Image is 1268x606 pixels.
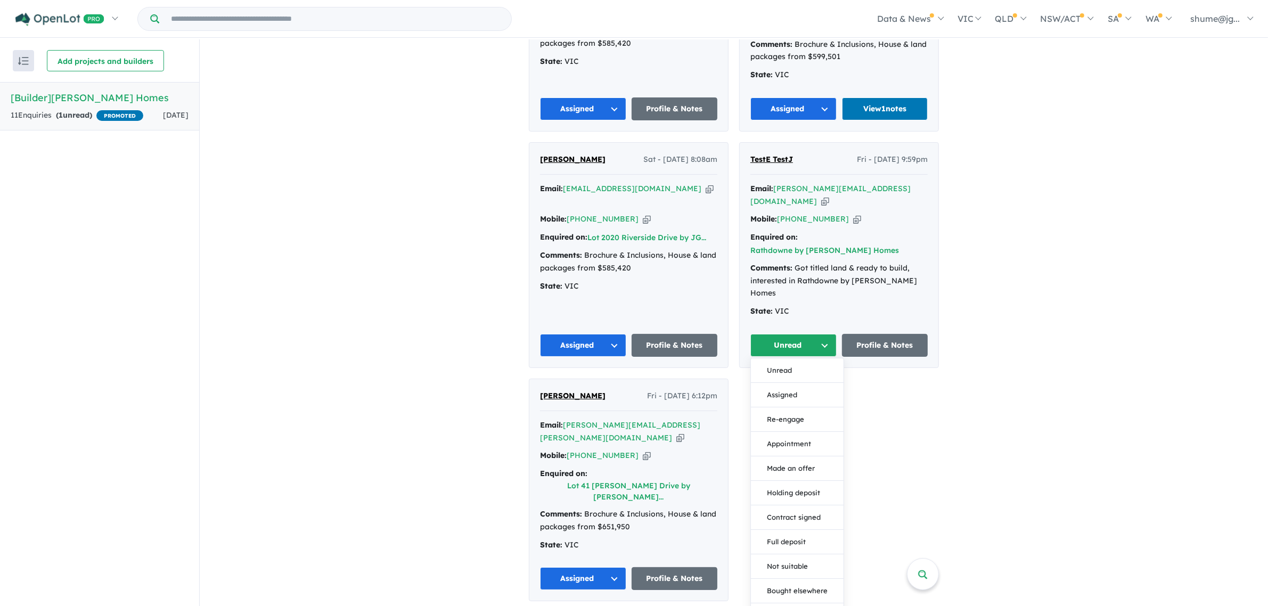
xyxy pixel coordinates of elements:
[1190,13,1240,24] span: shume@jg...
[540,390,606,403] a: [PERSON_NAME]
[643,153,717,166] span: Sat - [DATE] 8:08am
[540,55,717,68] div: VIC
[540,567,626,590] button: Assigned
[567,451,639,460] a: [PHONE_NUMBER]
[587,232,706,243] button: Lot 2020 Riverside Drive by JG...
[857,153,928,166] span: Fri - [DATE] 9:59pm
[540,509,582,519] strong: Comments:
[643,450,651,461] button: Copy
[632,334,718,357] a: Profile & Notes
[750,263,792,273] strong: Comments:
[563,184,701,193] a: [EMAIL_ADDRESS][DOMAIN_NAME]
[750,153,793,166] a: TestE TestJ
[96,110,143,121] span: PROMOTED
[540,391,606,400] span: [PERSON_NAME]
[750,245,899,256] button: Rathdowne by [PERSON_NAME] Homes
[540,469,587,478] strong: Enquired on:
[750,262,928,300] div: Got titled land & ready to build, interested in Rathdowne by [PERSON_NAME] Homes
[540,420,700,443] a: [PERSON_NAME][EMAIL_ADDRESS][PERSON_NAME][DOMAIN_NAME]
[540,539,717,552] div: VIC
[540,249,717,275] div: Brochure & Inclusions, House & land packages from $585,420
[47,50,164,71] button: Add projects and builders
[750,245,899,255] a: Rathdowne by [PERSON_NAME] Homes
[751,579,844,603] button: Bought elsewhere
[750,38,928,64] div: Brochure & Inclusions, House & land packages from $599,501
[750,97,837,120] button: Assigned
[853,214,861,225] button: Copy
[751,383,844,407] button: Assigned
[750,184,911,206] a: [PERSON_NAME][EMAIL_ADDRESS][DOMAIN_NAME]
[750,305,928,318] div: VIC
[751,456,844,481] button: Made an offer
[540,281,562,291] strong: State:
[18,57,29,65] img: sort.svg
[750,306,773,316] strong: State:
[540,420,563,430] strong: Email:
[540,184,563,193] strong: Email:
[643,214,651,225] button: Copy
[750,232,798,242] strong: Enquired on:
[540,334,626,357] button: Assigned
[821,196,829,207] button: Copy
[540,232,587,242] strong: Enquired on:
[11,109,143,122] div: 11 Enquir ies
[750,334,837,357] button: Unread
[751,481,844,505] button: Holding deposit
[750,184,773,193] strong: Email:
[842,97,928,120] a: View1notes
[540,56,562,66] strong: State:
[777,214,849,224] a: [PHONE_NUMBER]
[751,505,844,530] button: Contract signed
[540,154,606,164] span: [PERSON_NAME]
[750,69,928,81] div: VIC
[540,508,717,534] div: Brochure & Inclusions, House & land packages from $651,950
[567,214,639,224] a: [PHONE_NUMBER]
[750,70,773,79] strong: State:
[750,154,793,164] span: TestE TestJ
[751,407,844,432] button: Re-engage
[59,110,63,120] span: 1
[11,91,189,105] h5: [Builder] [PERSON_NAME] Homes
[750,39,792,49] strong: Comments:
[751,554,844,579] button: Not suitable
[540,480,717,503] button: Lot 41 [PERSON_NAME] Drive by [PERSON_NAME]...
[842,334,928,357] a: Profile & Notes
[647,390,717,403] span: Fri - [DATE] 6:12pm
[751,432,844,456] button: Appointment
[706,183,714,194] button: Copy
[540,451,567,460] strong: Mobile:
[540,540,562,550] strong: State:
[540,153,606,166] a: [PERSON_NAME]
[751,358,844,383] button: Unread
[540,280,717,293] div: VIC
[163,110,189,120] span: [DATE]
[540,97,626,120] button: Assigned
[587,233,706,242] a: Lot 2020 Riverside Drive by JG...
[750,214,777,224] strong: Mobile:
[15,13,104,26] img: Openlot PRO Logo White
[567,481,690,502] a: Lot 41 [PERSON_NAME] Drive by [PERSON_NAME]...
[632,97,718,120] a: Profile & Notes
[676,432,684,444] button: Copy
[540,214,567,224] strong: Mobile:
[56,110,92,120] strong: ( unread)
[161,7,509,30] input: Try estate name, suburb, builder or developer
[751,530,844,554] button: Full deposit
[632,567,718,590] a: Profile & Notes
[540,250,582,260] strong: Comments:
